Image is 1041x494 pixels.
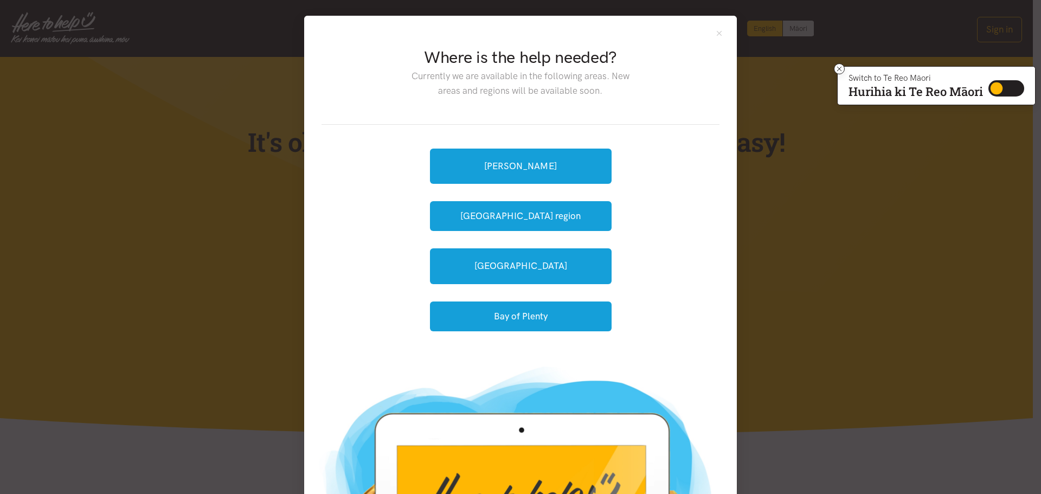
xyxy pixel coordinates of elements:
p: Hurihia ki Te Reo Māori [849,87,983,97]
a: [PERSON_NAME] [430,149,612,184]
button: Close [715,29,724,38]
p: Switch to Te Reo Māori [849,75,983,81]
h2: Where is the help needed? [403,46,638,69]
button: [GEOGRAPHIC_DATA] region [430,201,612,231]
button: Bay of Plenty [430,301,612,331]
a: [GEOGRAPHIC_DATA] [430,248,612,284]
p: Currently we are available in the following areas. New areas and regions will be available soon. [403,69,638,98]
